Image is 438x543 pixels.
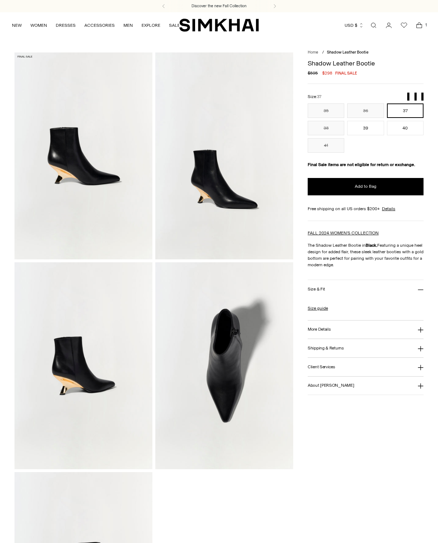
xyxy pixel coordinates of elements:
[308,339,424,357] button: Shipping & Returns
[308,287,325,292] h3: Size & Fit
[308,50,318,55] a: Home
[387,103,424,118] button: 37
[366,243,377,248] strong: Black.
[169,17,180,33] a: SALE
[322,50,324,56] div: /
[308,93,321,100] label: Size:
[308,138,344,153] button: 41
[397,18,411,33] a: Wishlist
[308,321,424,339] button: More Details
[308,305,328,311] a: Size guide
[355,183,376,190] span: Add to Bag
[308,50,424,56] nav: breadcrumbs
[382,205,395,212] a: Details
[179,18,259,32] a: SIMKHAI
[347,121,384,135] button: 39
[382,18,396,33] a: Go to the account page
[308,365,335,369] h3: Client Services
[123,17,133,33] a: MEN
[317,94,321,99] span: 37
[308,162,415,167] strong: Final Sale items are not eligible for return or exchange.
[30,17,47,33] a: WOMEN
[308,242,424,268] p: The Shadow Leather Bootie in Featuring a unique heel design for added flair, these sleek leather ...
[155,52,293,259] img: Shadow Leather Bootie
[308,103,344,118] button: 35
[308,358,424,376] button: Client Services
[14,262,152,469] img: Shadow Leather Bootie
[84,17,115,33] a: ACCESSORIES
[423,22,429,28] span: 1
[308,230,379,236] a: FALL 2024 WOMEN'S COLLECTION
[142,17,160,33] a: EXPLORE
[308,383,354,388] h3: About [PERSON_NAME]
[14,52,152,259] img: Shadow Leather Bootie
[308,280,424,298] button: Size & Fit
[308,205,424,212] div: Free shipping on all US orders $200+
[412,18,426,33] a: Open cart modal
[308,70,318,76] s: $595
[345,17,364,33] button: USD $
[12,17,22,33] a: NEW
[308,377,424,395] button: About [PERSON_NAME]
[308,60,424,67] h1: Shadow Leather Bootie
[322,70,332,76] span: $298
[387,121,424,135] button: 40
[366,18,381,33] a: Open search modal
[308,327,330,332] h3: More Details
[308,178,424,195] button: Add to Bag
[308,346,344,351] h3: Shipping & Returns
[347,103,384,118] button: 36
[56,17,76,33] a: DRESSES
[191,3,247,9] a: Discover the new Fall Collection
[308,121,344,135] button: 38
[327,50,368,55] span: Shadow Leather Bootie
[155,262,293,469] img: Shadow Leather Bootie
